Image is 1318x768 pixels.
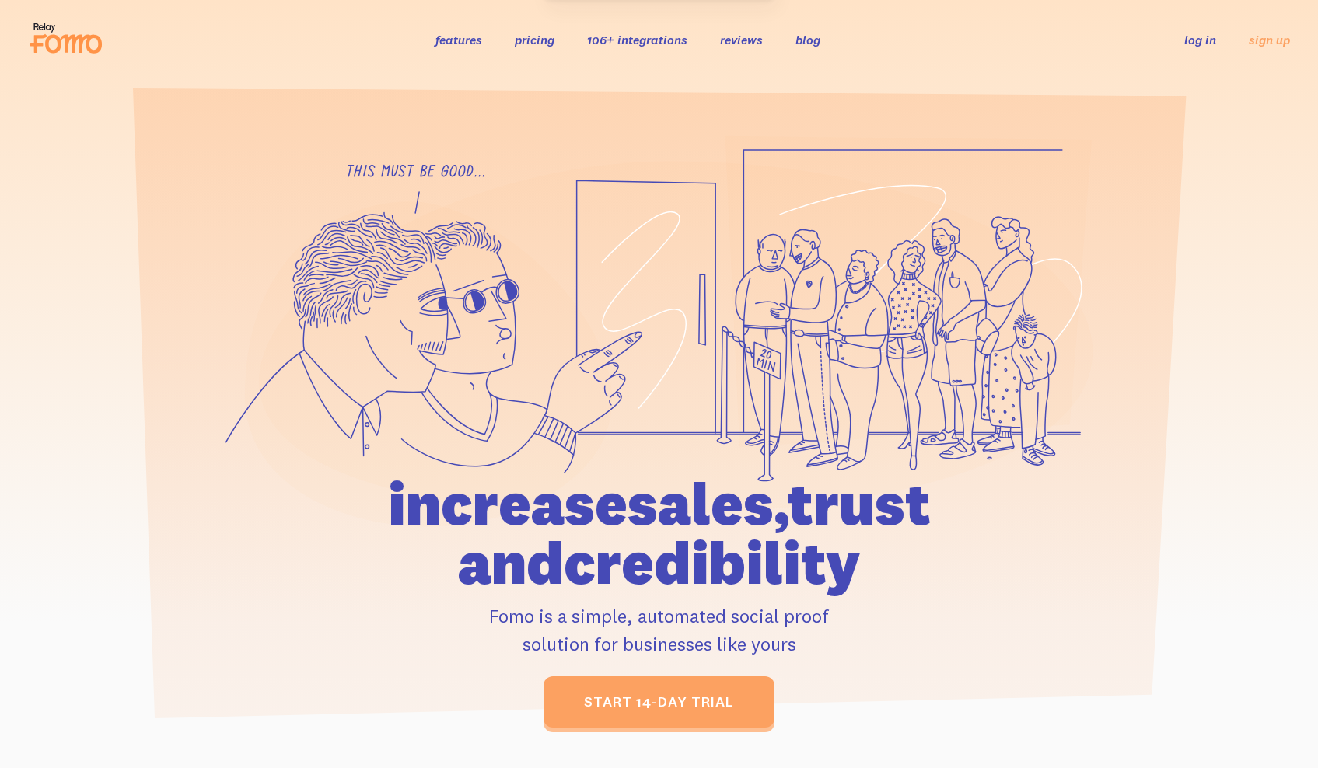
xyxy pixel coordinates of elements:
[795,32,820,47] a: blog
[435,32,482,47] a: features
[720,32,763,47] a: reviews
[515,32,554,47] a: pricing
[544,676,774,728] a: start 14-day trial
[1249,32,1290,48] a: sign up
[1184,32,1216,47] a: log in
[299,602,1019,658] p: Fomo is a simple, automated social proof solution for businesses like yours
[299,474,1019,592] h1: increase sales, trust and credibility
[587,32,687,47] a: 106+ integrations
